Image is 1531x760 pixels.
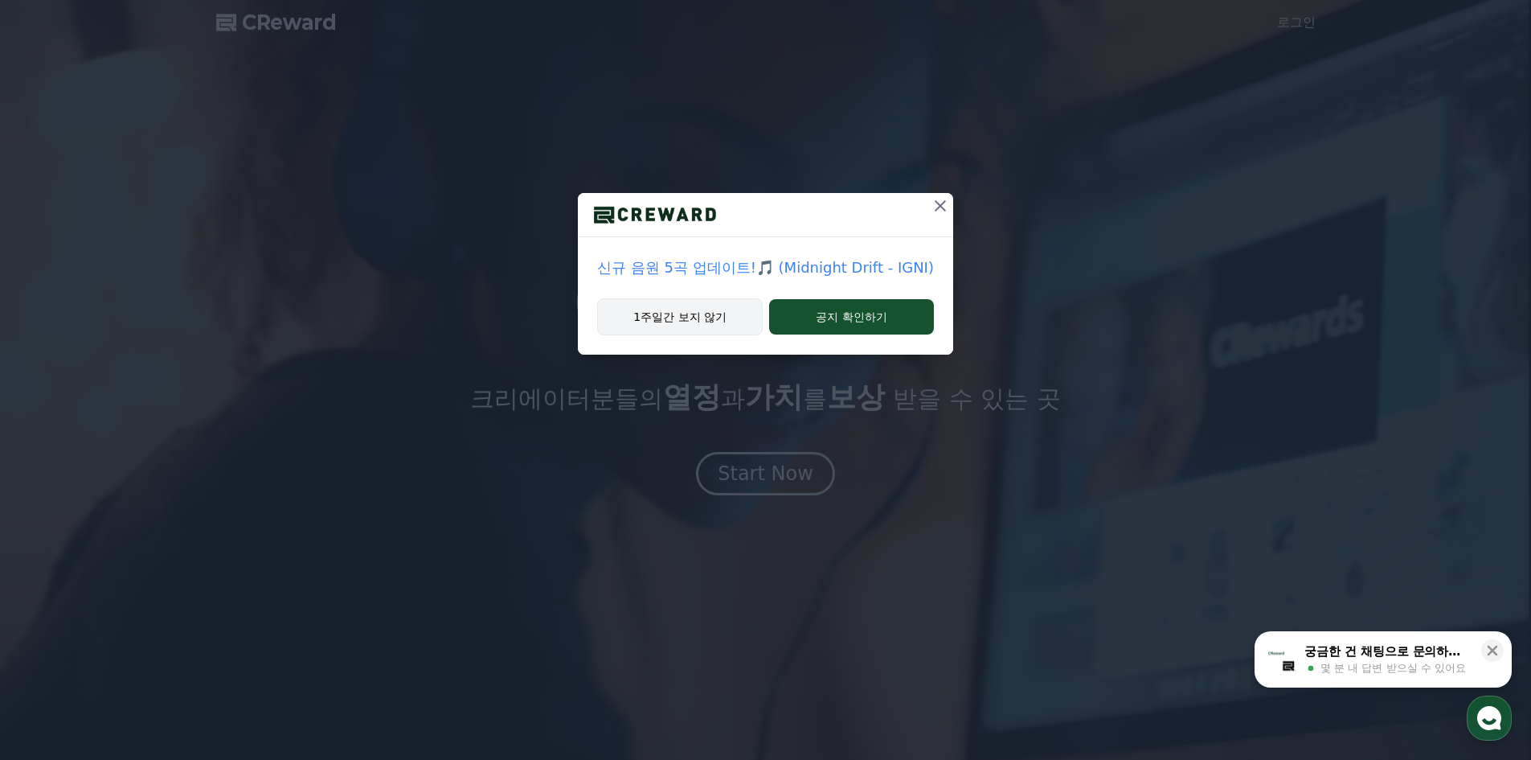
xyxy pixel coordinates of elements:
img: logo [578,203,732,227]
a: 대화 [106,510,207,550]
a: 홈 [5,510,106,550]
span: 홈 [51,534,60,547]
a: 신규 음원 5곡 업데이트!🎵 (Midnight Drift - IGNI) [597,257,934,279]
a: 설정 [207,510,309,550]
button: 공지 확인하기 [769,299,934,335]
span: 대화 [147,535,166,548]
button: 1주일간 보지 않기 [597,298,763,335]
span: 설정 [248,534,268,547]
